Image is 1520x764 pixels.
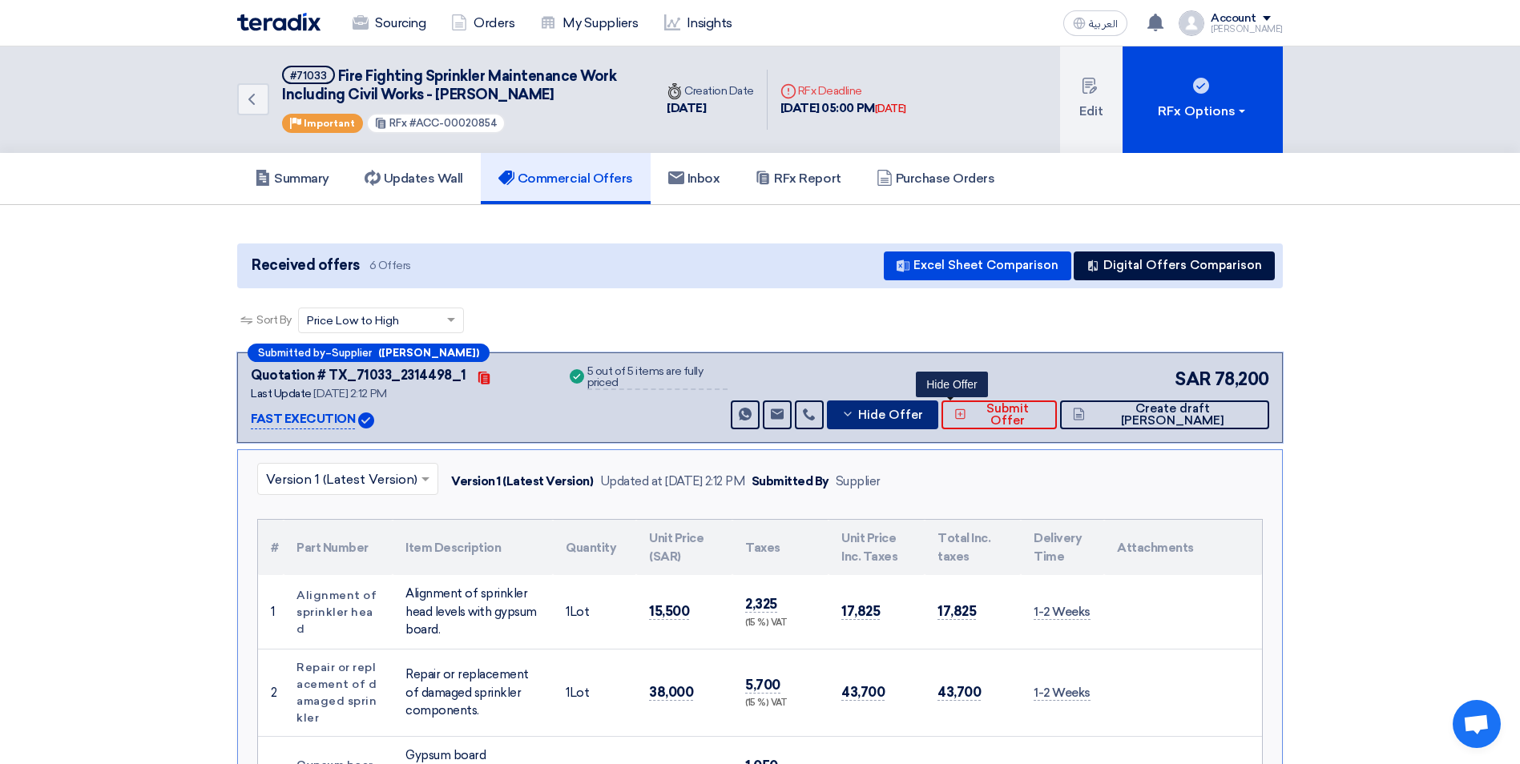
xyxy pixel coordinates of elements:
[1021,520,1104,575] th: Delivery Time
[1123,46,1283,153] button: RFx Options
[527,6,651,41] a: My Suppliers
[1175,366,1212,392] span: SAR
[916,372,988,397] div: Hide Offer
[1034,686,1091,701] span: 1-2 Weeks
[755,171,841,187] h5: RFx Report
[566,605,570,619] span: 1
[1060,46,1123,153] button: Edit
[481,153,651,204] a: Commercial Offers
[745,596,777,613] span: 2,325
[858,409,923,421] span: Hide Offer
[378,348,479,358] b: ([PERSON_NAME])
[389,117,407,129] span: RFx
[290,70,327,81] div: #71033
[409,117,498,129] span: #ACC-00020854
[369,258,411,273] span: 6 Offers
[649,684,693,701] span: 38,000
[248,344,490,362] div: –
[258,649,284,736] td: 2
[1089,403,1256,427] span: Create draft [PERSON_NAME]
[405,665,540,720] div: Repair or replacement of damaged sprinkler components.
[284,520,393,575] th: Part Number
[884,251,1071,280] button: Excel Sheet Comparison
[365,171,463,187] h5: Updates Wall
[251,366,466,385] div: Quotation # TX_71033_2314498_1
[651,6,745,41] a: Insights
[256,312,292,328] span: Sort By
[258,575,284,649] td: 1
[284,575,393,649] td: Alignment of sprinkler head
[752,472,829,491] div: Submitted By
[1215,366,1269,392] span: 78,200
[970,403,1044,427] span: Submit Offer
[745,697,816,710] div: (15 %) VAT
[1060,400,1269,429] button: Create draft [PERSON_NAME]
[251,410,355,429] p: FAST EXECUTION
[836,472,881,491] div: Supplier
[252,255,360,276] span: Received offers
[405,585,540,639] div: Alignment of sprinkler head levels with gypsum board.
[600,472,745,491] div: Updated at [DATE] 2:12 PM
[553,520,636,575] th: Quantity
[745,617,816,630] div: (15 %) VAT
[393,520,553,575] th: Item Description
[332,348,372,358] span: Supplier
[841,603,880,620] span: 17,825
[498,171,633,187] h5: Commercial Offers
[587,366,728,390] div: 5 out of 5 items are fully priced
[925,520,1021,575] th: Total Inc. taxes
[313,387,386,400] span: [DATE] 2:12 PM
[1211,12,1256,26] div: Account
[284,649,393,736] td: Repair or replacement of damaged sprinkler
[1063,10,1127,36] button: العربية
[255,171,329,187] h5: Summary
[937,684,981,701] span: 43,700
[877,171,995,187] h5: Purchase Orders
[667,99,754,118] div: [DATE]
[737,153,858,204] a: RFx Report
[340,6,438,41] a: Sourcing
[829,520,925,575] th: Unit Price Inc. Taxes
[780,82,906,99] div: RFx Deadline
[941,400,1057,429] button: Submit Offer
[438,6,527,41] a: Orders
[651,153,738,204] a: Inbox
[1074,251,1275,280] button: Digital Offers Comparison
[566,686,570,700] span: 1
[553,575,636,649] td: Lot
[304,118,355,129] span: Important
[841,684,885,701] span: 43,700
[237,153,347,204] a: Summary
[258,520,284,575] th: #
[1158,102,1248,121] div: RFx Options
[859,153,1013,204] a: Purchase Orders
[649,603,689,620] span: 15,500
[553,649,636,736] td: Lot
[347,153,481,204] a: Updates Wall
[732,520,829,575] th: Taxes
[1089,18,1118,30] span: العربية
[636,520,732,575] th: Unit Price (SAR)
[282,67,616,103] span: Fire Fighting Sprinkler Maintenance Work Including Civil Works - [PERSON_NAME]
[1179,10,1204,36] img: profile_test.png
[358,412,374,428] img: Verified Account
[237,13,321,31] img: Teradix logo
[1034,605,1091,620] span: 1-2 Weeks
[451,472,594,491] div: Version 1 (Latest Version)
[875,101,906,117] div: [DATE]
[1211,25,1283,34] div: [PERSON_NAME]
[780,99,906,118] div: [DATE] 05:00 PM
[1453,700,1501,748] a: Open chat
[668,171,720,187] h5: Inbox
[307,312,399,329] span: Price Low to High
[258,348,325,358] span: Submitted by
[667,82,754,99] div: Creation Date
[937,603,976,620] span: 17,825
[251,387,312,400] span: Last Update
[282,66,635,105] h5: Fire Fighting Sprinkler Maintenance Work Including Civil Works - Aziz Mall Jeddah
[745,677,780,694] span: 5,700
[1104,520,1262,575] th: Attachments
[827,400,938,429] button: Hide Offer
